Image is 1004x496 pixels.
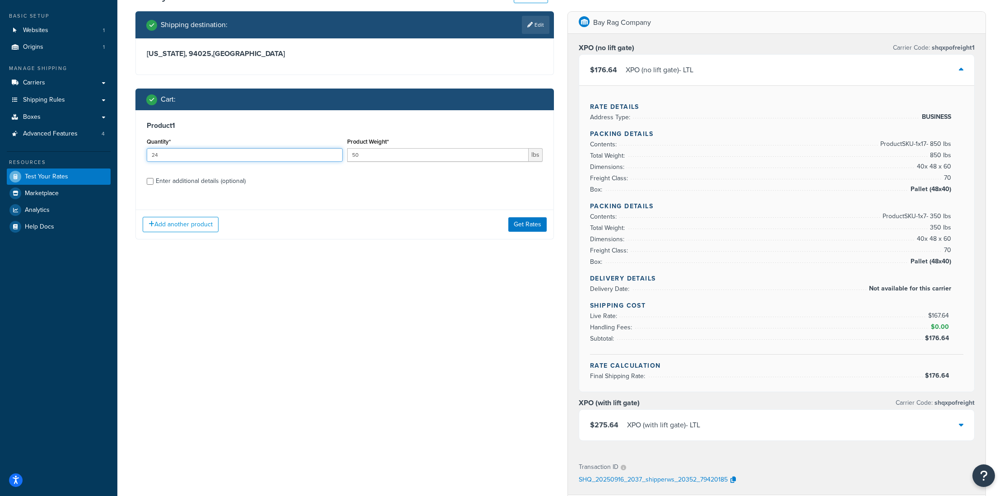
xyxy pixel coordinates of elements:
[593,16,651,29] p: Bay Rag Company
[147,121,543,130] h3: Product 1
[579,473,728,487] p: SHQ_20250916_2037_shipperws_20352_79420185
[928,150,951,161] span: 850 lbs
[590,223,627,233] span: Total Weight:
[161,21,228,29] h2: Shipping destination :
[156,175,246,187] div: Enter additional details (optional)
[579,43,634,52] h3: XPO (no lift gate)
[880,211,951,222] span: Product SKU-1 x 7 - 350 lbs
[878,139,951,150] span: Product SKU-1 x 17 - 850 lbs
[147,178,153,185] input: Enter additional details (optional)
[942,245,951,256] span: 70
[147,49,543,58] h3: [US_STATE], 94025 , [GEOGRAPHIC_DATA]
[590,274,963,283] h4: Delivery Details
[590,234,627,244] span: Dimensions:
[590,246,630,255] span: Freight Class:
[7,202,111,218] a: Analytics
[103,43,105,51] span: 1
[7,12,111,20] div: Basic Setup
[590,284,632,294] span: Delivery Date:
[23,130,78,138] span: Advanced Features
[915,161,951,172] span: 40 x 48 x 60
[867,283,951,294] span: Not available for this carrier
[590,65,617,75] span: $176.64
[102,130,105,138] span: 4
[942,173,951,183] span: 70
[7,109,111,126] a: Boxes
[972,464,995,487] button: Open Resource Center
[23,113,41,121] span: Boxes
[893,42,975,54] p: Carrier Code:
[590,162,627,172] span: Dimensions:
[25,206,50,214] span: Analytics
[590,361,963,370] h4: Rate Calculation
[529,148,543,162] span: lbs
[508,217,547,232] button: Get Rates
[7,92,111,108] a: Shipping Rules
[23,96,65,104] span: Shipping Rules
[103,27,105,34] span: 1
[933,398,975,407] span: shqxpofreight
[7,159,111,166] div: Resources
[896,397,975,409] p: Carrier Code:
[7,168,111,185] a: Test Your Rates
[579,461,618,473] p: Transaction ID
[25,190,59,197] span: Marketplace
[7,22,111,39] li: Websites
[161,95,176,103] h2: Cart :
[928,311,951,320] span: $167.64
[143,217,218,232] button: Add another product
[590,334,616,343] span: Subtotal:
[23,43,43,51] span: Origins
[590,420,618,430] span: $275.64
[928,222,951,233] span: 350 lbs
[347,148,529,162] input: 0.00
[7,126,111,142] li: Advanced Features
[23,79,45,87] span: Carriers
[920,112,951,122] span: BUSINESS
[7,75,111,91] a: Carriers
[7,39,111,56] a: Origins1
[590,371,647,381] span: Final Shipping Rate:
[590,201,963,211] h4: Packing Details
[590,212,619,221] span: Contents:
[590,112,632,122] span: Address Type:
[925,371,951,380] span: $176.64
[7,39,111,56] li: Origins
[908,256,951,267] span: Pallet (48x40)
[590,301,963,310] h4: Shipping Cost
[7,65,111,72] div: Manage Shipping
[147,138,171,145] label: Quantity*
[7,22,111,39] a: Websites1
[590,129,963,139] h4: Packing Details
[7,185,111,201] a: Marketplace
[579,398,640,407] h3: XPO (with lift gate)
[931,322,951,332] span: $0.00
[7,219,111,235] a: Help Docs
[7,126,111,142] a: Advanced Features4
[626,64,693,76] div: XPO (no lift gate) - LTL
[590,173,630,183] span: Freight Class:
[347,138,389,145] label: Product Weight*
[915,234,951,244] span: 40 x 48 x 60
[522,16,549,34] a: Edit
[908,184,951,195] span: Pallet (48x40)
[590,151,627,160] span: Total Weight:
[590,323,634,332] span: Handling Fees:
[590,311,619,321] span: Live Rate:
[147,148,343,162] input: 0.0
[590,102,963,112] h4: Rate Details
[925,333,951,343] span: $176.64
[25,223,54,231] span: Help Docs
[23,27,48,34] span: Websites
[590,185,604,194] span: Box:
[590,257,604,267] span: Box:
[627,419,700,431] div: XPO (with lift gate) - LTL
[590,140,619,149] span: Contents:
